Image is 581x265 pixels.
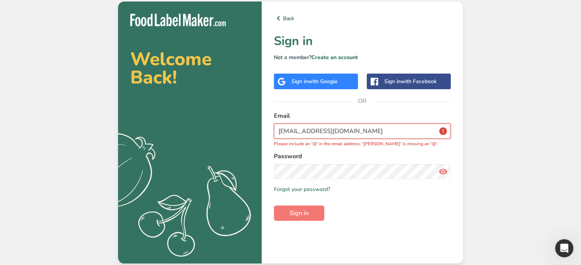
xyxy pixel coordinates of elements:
[130,50,249,87] h2: Welcome Back!
[274,124,451,139] input: Enter Your Email
[274,152,451,161] label: Password
[274,53,451,61] p: Not a member?
[384,77,437,85] div: Sign in
[274,111,451,120] label: Email
[308,78,338,85] span: with Google
[130,14,226,26] img: Food Label Maker
[274,140,451,147] p: Please include an '@' in the email address. '[PERSON_NAME]' is missing an '@'.
[274,14,451,23] a: Back
[274,32,451,50] h1: Sign in
[291,77,338,85] div: Sign in
[290,209,309,218] span: Sign in
[401,78,437,85] span: with Facebook
[311,54,358,61] a: Create an account
[274,185,330,193] a: Forgot your password?
[351,90,374,112] span: OR
[555,239,573,257] iframe: Intercom live chat
[274,206,324,221] button: Sign in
